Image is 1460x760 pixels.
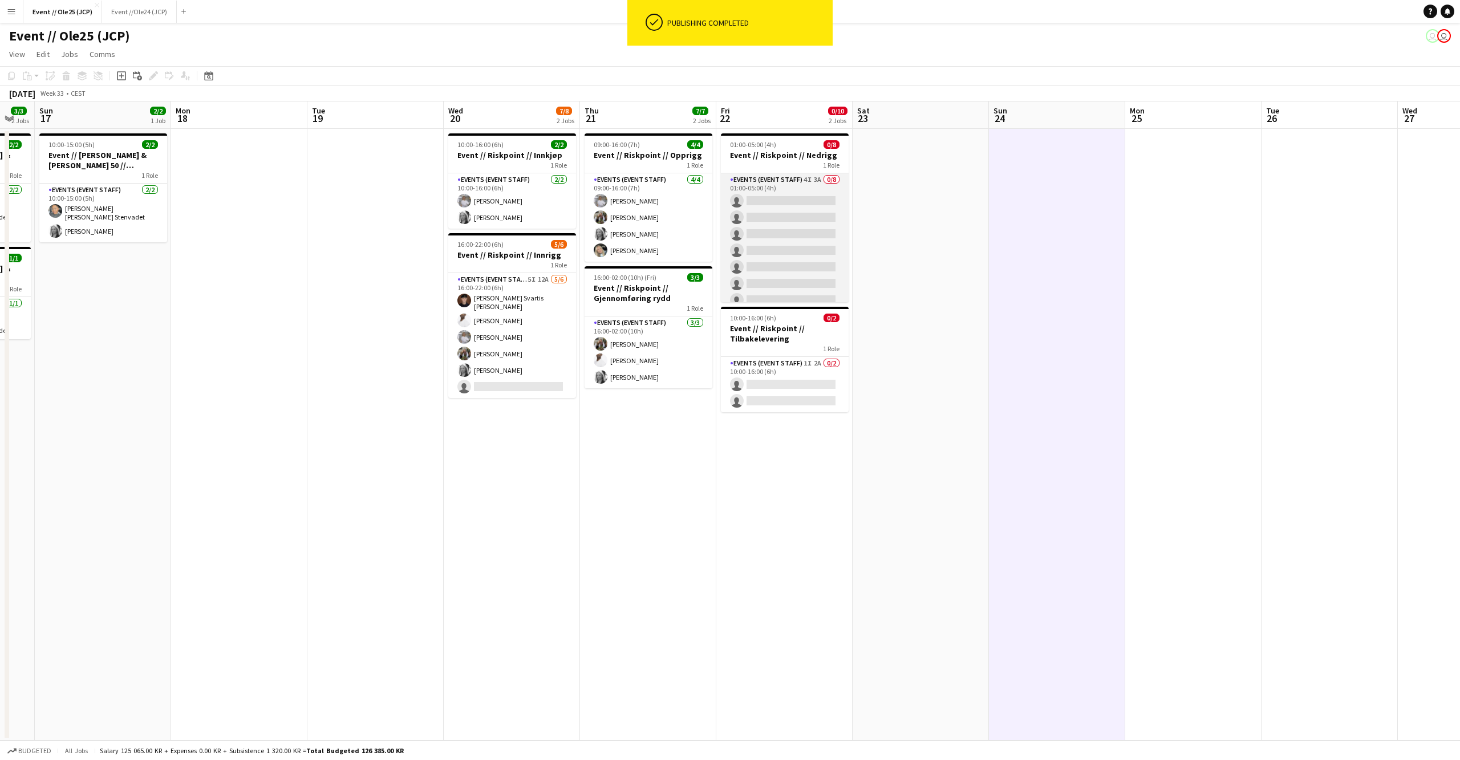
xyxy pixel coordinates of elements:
[36,49,50,59] span: Edit
[730,140,776,149] span: 01:00-05:00 (4h)
[721,105,730,116] span: Fri
[857,105,870,116] span: Sat
[63,746,90,755] span: All jobs
[556,107,572,115] span: 7/8
[585,316,712,388] app-card-role: Events (Event Staff)3/316:00-02:00 (10h)[PERSON_NAME][PERSON_NAME][PERSON_NAME]
[39,105,53,116] span: Sun
[176,105,190,116] span: Mon
[32,47,54,62] a: Edit
[151,116,165,125] div: 1 Job
[730,314,776,322] span: 10:00-16:00 (6h)
[585,173,712,262] app-card-role: Events (Event Staff)4/409:00-16:00 (7h)[PERSON_NAME][PERSON_NAME][PERSON_NAME][PERSON_NAME]
[855,112,870,125] span: 23
[992,112,1007,125] span: 24
[721,307,849,412] div: 10:00-16:00 (6h)0/2Event // Riskpoint // Tilbakelevering1 RoleEvents (Event Staff)1I2A0/210:00-16...
[447,112,463,125] span: 20
[824,314,839,322] span: 0/2
[551,140,567,149] span: 2/2
[667,18,828,28] div: Publishing completed
[9,27,130,44] h1: Event // Ole25 (JCP)
[448,133,576,229] app-job-card: 10:00-16:00 (6h)2/2Event // Riskpoint // Innkjøp1 RoleEvents (Event Staff)2/210:00-16:00 (6h)[PER...
[48,140,95,149] span: 10:00-15:00 (5h)
[1264,112,1279,125] span: 26
[1426,29,1439,43] app-user-avatar: Ole Rise
[823,161,839,169] span: 1 Role
[594,140,640,149] span: 09:00-16:00 (7h)
[5,285,22,293] span: 1 Role
[102,1,177,23] button: Event //Ole24 (JCP)
[100,746,404,755] div: Salary 125 065.00 KR + Expenses 0.00 KR + Subsistence 1 320.00 KR =
[56,47,83,62] a: Jobs
[721,323,849,344] h3: Event // Riskpoint // Tilbakelevering
[693,116,711,125] div: 2 Jobs
[550,161,567,169] span: 1 Role
[829,116,847,125] div: 2 Jobs
[557,116,574,125] div: 2 Jobs
[457,140,504,149] span: 10:00-16:00 (6h)
[141,171,158,180] span: 1 Role
[5,47,30,62] a: View
[457,240,504,249] span: 16:00-22:00 (6h)
[448,150,576,160] h3: Event // Riskpoint // Innkjøp
[38,89,66,97] span: Week 33
[11,107,27,115] span: 3/3
[39,184,167,242] app-card-role: Events (Event Staff)2/210:00-15:00 (5h)[PERSON_NAME] [PERSON_NAME] Stenvadet[PERSON_NAME]
[1402,105,1417,116] span: Wed
[1437,29,1451,43] app-user-avatar: Ole Rise
[585,105,599,116] span: Thu
[85,47,120,62] a: Comms
[585,133,712,262] app-job-card: 09:00-16:00 (7h)4/4Event // Riskpoint // Opprigg1 RoleEvents (Event Staff)4/409:00-16:00 (7h)[PER...
[150,107,166,115] span: 2/2
[823,344,839,353] span: 1 Role
[687,140,703,149] span: 4/4
[306,746,404,755] span: Total Budgeted 126 385.00 KR
[551,240,567,249] span: 5/6
[721,150,849,160] h3: Event // Riskpoint // Nedrigg
[448,233,576,398] app-job-card: 16:00-22:00 (6h)5/6Event // Riskpoint // Innrigg1 RoleEvents (Event Staff)5I12A5/616:00-22:00 (6h...
[1266,105,1279,116] span: Tue
[312,105,325,116] span: Tue
[448,250,576,260] h3: Event // Riskpoint // Innrigg
[448,273,576,398] app-card-role: Events (Event Staff)5I12A5/616:00-22:00 (6h)[PERSON_NAME] Svartis [PERSON_NAME][PERSON_NAME][PERS...
[90,49,115,59] span: Comms
[721,173,849,328] app-card-role: Events (Event Staff)4I3A0/801:00-05:00 (4h)
[39,133,167,242] app-job-card: 10:00-15:00 (5h)2/2Event // [PERSON_NAME] & [PERSON_NAME] 50 // Nedrigg + tilbakelevering1 RoleEv...
[585,150,712,160] h3: Event // Riskpoint // Opprigg
[583,112,599,125] span: 21
[18,747,51,755] span: Budgeted
[1128,112,1145,125] span: 25
[594,273,656,282] span: 16:00-02:00 (10h) (Fri)
[719,112,730,125] span: 22
[448,173,576,229] app-card-role: Events (Event Staff)2/210:00-16:00 (6h)[PERSON_NAME][PERSON_NAME]
[23,1,102,23] button: Event // Ole25 (JCP)
[585,266,712,388] app-job-card: 16:00-02:00 (10h) (Fri)3/3Event // Riskpoint // Gjennomføring rydd1 RoleEvents (Event Staff)3/316...
[1130,105,1145,116] span: Mon
[585,283,712,303] h3: Event // Riskpoint // Gjennomføring rydd
[687,161,703,169] span: 1 Role
[5,171,22,180] span: 1 Role
[9,88,35,99] div: [DATE]
[71,89,86,97] div: CEST
[824,140,839,149] span: 0/8
[6,254,22,262] span: 1/1
[61,49,78,59] span: Jobs
[310,112,325,125] span: 19
[687,273,703,282] span: 3/3
[1401,112,1417,125] span: 27
[39,150,167,170] h3: Event // [PERSON_NAME] & [PERSON_NAME] 50 // Nedrigg + tilbakelevering
[828,107,847,115] span: 0/10
[721,133,849,302] app-job-card: 01:00-05:00 (4h)0/8Event // Riskpoint // Nedrigg1 RoleEvents (Event Staff)4I3A0/801:00-05:00 (4h)
[692,107,708,115] span: 7/7
[9,49,25,59] span: View
[721,357,849,412] app-card-role: Events (Event Staff)1I2A0/210:00-16:00 (6h)
[6,140,22,149] span: 2/2
[6,745,53,757] button: Budgeted
[550,261,567,269] span: 1 Role
[38,112,53,125] span: 17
